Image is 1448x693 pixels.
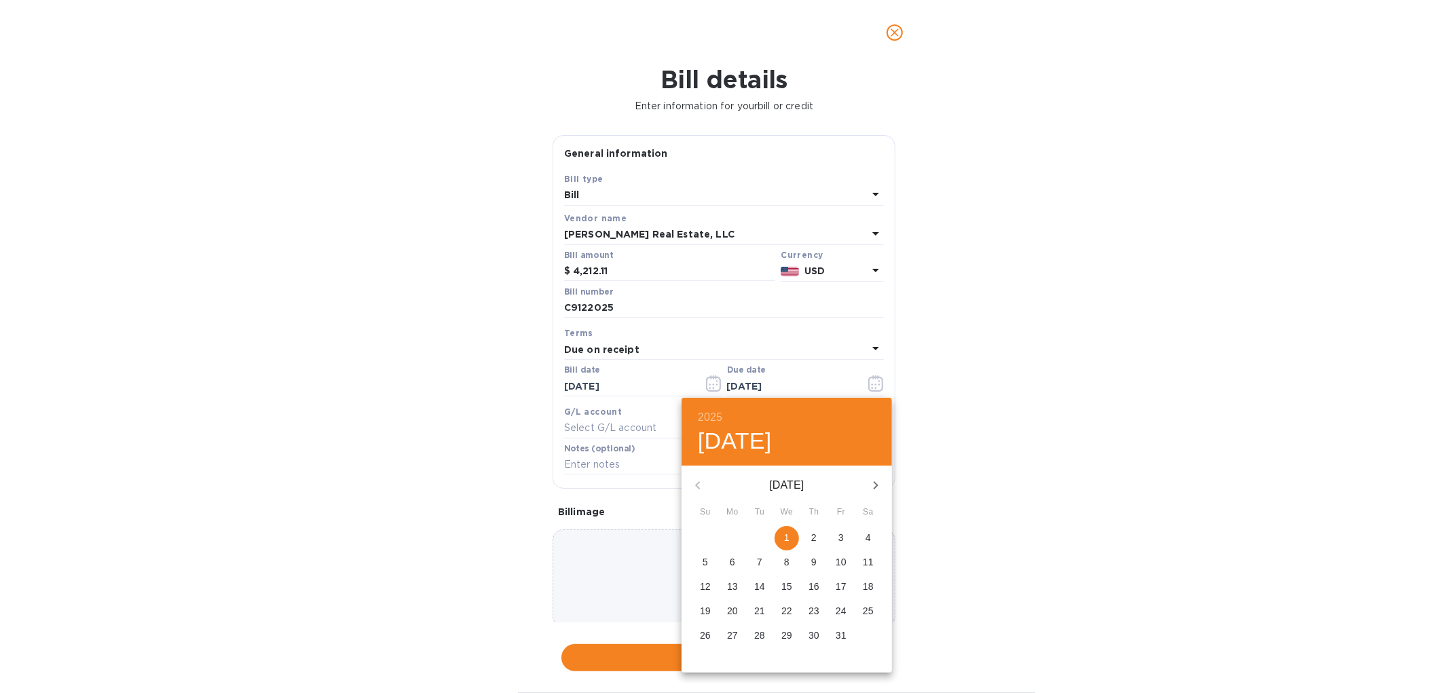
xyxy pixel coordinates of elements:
p: 31 [836,629,847,642]
p: 5 [703,555,708,569]
button: 5 [693,550,718,575]
button: 14 [747,575,772,599]
span: Su [693,506,718,519]
p: 20 [727,604,738,618]
button: 2 [802,526,826,550]
p: 3 [838,531,844,544]
button: 8 [775,550,799,575]
p: [DATE] [714,477,859,493]
button: 17 [829,575,853,599]
button: 11 [856,550,880,575]
p: 17 [836,580,847,593]
p: 6 [730,555,735,569]
button: 10 [829,550,853,575]
p: 14 [754,580,765,593]
span: Tu [747,506,772,519]
p: 19 [700,604,711,618]
button: 18 [856,575,880,599]
p: 4 [866,531,871,544]
button: 25 [856,599,880,624]
p: 29 [781,629,792,642]
button: 31 [829,624,853,648]
span: Fr [829,506,853,519]
p: 24 [836,604,847,618]
button: 9 [802,550,826,575]
p: 11 [863,555,874,569]
p: 7 [757,555,762,569]
button: [DATE] [698,427,772,455]
button: 4 [856,526,880,550]
p: 25 [863,604,874,618]
p: 16 [809,580,819,593]
p: 27 [727,629,738,642]
button: 23 [802,599,826,624]
button: 27 [720,624,745,648]
button: 28 [747,624,772,648]
button: 2025 [698,408,722,427]
span: Sa [856,506,880,519]
p: 2 [811,531,817,544]
p: 1 [784,531,790,544]
button: 6 [720,550,745,575]
button: 15 [775,575,799,599]
button: 22 [775,599,799,624]
button: 13 [720,575,745,599]
p: 28 [754,629,765,642]
span: Th [802,506,826,519]
p: 13 [727,580,738,593]
p: 9 [811,555,817,569]
span: We [775,506,799,519]
button: 24 [829,599,853,624]
p: 21 [754,604,765,618]
p: 12 [700,580,711,593]
span: Mo [720,506,745,519]
p: 26 [700,629,711,642]
button: 3 [829,526,853,550]
p: 18 [863,580,874,593]
button: 1 [775,526,799,550]
p: 23 [809,604,819,618]
p: 15 [781,580,792,593]
p: 8 [784,555,790,569]
button: 29 [775,624,799,648]
button: 20 [720,599,745,624]
button: 21 [747,599,772,624]
button: 19 [693,599,718,624]
button: 26 [693,624,718,648]
button: 16 [802,575,826,599]
p: 10 [836,555,847,569]
button: 12 [693,575,718,599]
p: 30 [809,629,819,642]
button: 7 [747,550,772,575]
button: 30 [802,624,826,648]
p: 22 [781,604,792,618]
